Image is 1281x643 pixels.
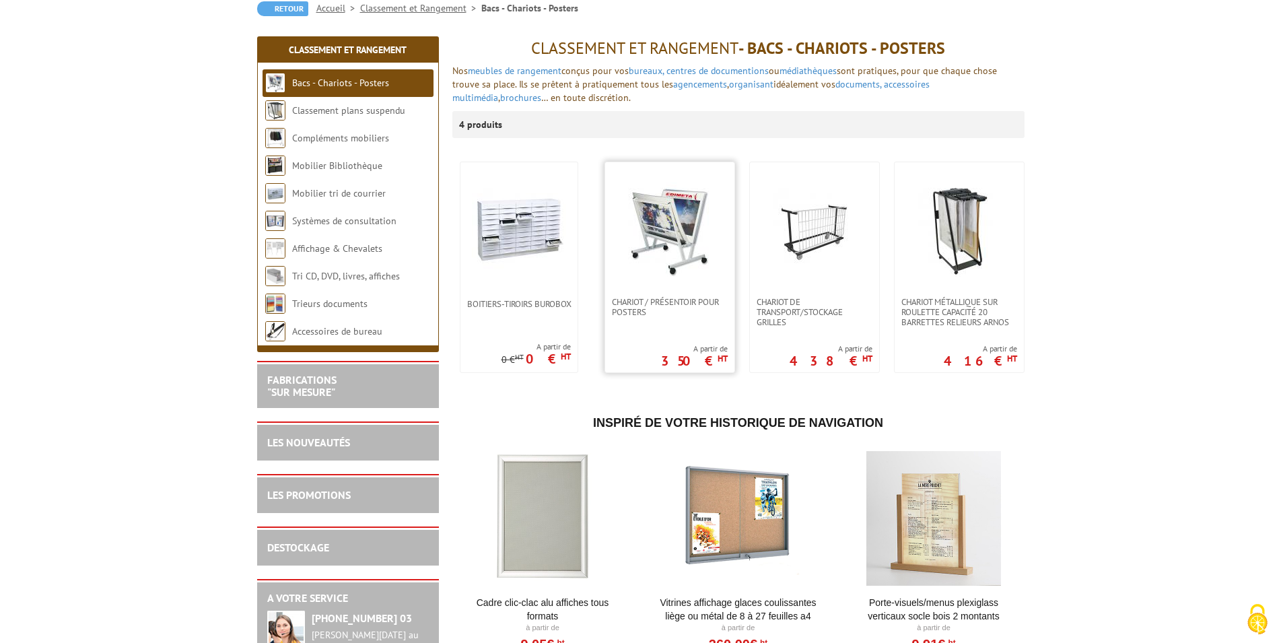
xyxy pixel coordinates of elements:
a: Systèmes de consultation [292,215,396,227]
p: 0 € [526,355,571,363]
p: 0 € [501,355,524,365]
img: Chariot métallique sur roulette capacité 20 barrettes relieurs ARNOS [912,182,1006,277]
a: Mobilier tri de courrier [292,187,386,199]
a: Chariot de transport/stockage Grilles [750,297,879,327]
a: Classement plans suspendu [292,104,405,116]
span: Chariot métallique sur roulette capacité 20 barrettes relieurs ARNOS [901,297,1017,327]
span: A partir de [790,343,872,354]
p: 350 € [661,357,728,365]
sup: HT [862,353,872,364]
a: meubles de rangement [468,65,561,77]
a: LES NOUVEAUTÉS [267,436,350,449]
span: Chariot de transport/stockage Grilles [757,297,872,327]
a: agencements [673,78,727,90]
sup: HT [561,351,571,362]
a: FABRICATIONS"Sur Mesure" [267,373,337,399]
img: Chariot / Présentoir pour posters [623,182,717,277]
sup: HT [718,353,728,364]
span: Boitiers-tiroirs Burobox [467,299,571,309]
li: Bacs - Chariots - Posters [481,1,578,15]
p: À partir de [851,623,1017,634]
h1: - Bacs - Chariots - Posters [452,40,1025,57]
a: médiathèques [780,65,837,77]
img: Accessoires de bureau [265,321,285,341]
sup: HT [515,352,524,362]
a: organisant [729,78,773,90]
p: 4 produits [459,111,510,138]
span: A partir de [661,343,728,354]
p: 416 € [944,357,1017,365]
p: À partir de [655,623,821,634]
img: Boitiers-tiroirs Burobox [472,182,566,277]
a: Compléments mobiliers [292,132,389,144]
a: Porte-Visuels/Menus Plexiglass Verticaux Socle Bois 2 Montants [851,596,1017,623]
img: Systèmes de consultation [265,211,285,231]
a: documents, [835,78,881,90]
h2: A votre service [267,593,429,605]
img: Classement plans suspendu [265,100,285,121]
span: A partir de [944,343,1017,354]
a: Trieurs documents [292,298,368,310]
p: 438 € [790,357,872,365]
a: Chariot / Présentoir pour posters [605,297,734,317]
sup: HT [1007,353,1017,364]
span: Classement et Rangement [531,38,738,59]
a: Bacs - Chariots - Posters [292,77,389,89]
a: Chariot métallique sur roulette capacité 20 barrettes relieurs ARNOS [895,297,1024,327]
a: LES PROMOTIONS [267,488,351,502]
a: Affichage & Chevalets [292,242,382,255]
a: brochures [500,92,541,104]
a: Mobilier Bibliothèque [292,160,382,172]
a: bureaux, [629,65,664,77]
a: Accueil [316,2,360,14]
img: Affichage & Chevalets [265,238,285,259]
img: Mobilier Bibliothèque [265,156,285,176]
button: Cookies (fenêtre modale) [1234,597,1281,643]
img: Mobilier tri de courrier [265,183,285,203]
p: À partir de [460,623,626,634]
a: DESTOCKAGE [267,541,329,554]
a: centres de documentions [666,65,769,77]
img: Trieurs documents [265,294,285,314]
span: Inspiré de votre historique de navigation [593,416,883,430]
strong: [PHONE_NUMBER] 03 [312,611,412,625]
a: Classement et Rangement [289,44,407,56]
a: Tri CD, DVD, livres, affiches [292,270,400,282]
span: A partir de [501,341,571,352]
img: Tri CD, DVD, livres, affiches [265,266,285,286]
img: Chariot de transport/stockage Grilles [767,182,862,277]
a: Vitrines affichage glaces coulissantes liège ou métal de 8 à 27 feuilles A4 [655,596,821,623]
img: Cookies (fenêtre modale) [1241,603,1274,636]
font: Nos conçus pour vos ou sont pratiques, pour que chaque chose trouve sa place. Ils se prêtent à pr... [452,65,997,104]
a: Retour [257,1,308,16]
a: accessoires multimédia [452,78,930,104]
a: Accessoires de bureau [292,325,382,337]
a: Cadre Clic-Clac Alu affiches tous formats [460,596,626,623]
img: Compléments mobiliers [265,128,285,148]
span: Chariot / Présentoir pour posters [612,297,728,317]
a: Boitiers-tiroirs Burobox [460,299,578,309]
a: Classement et Rangement [360,2,481,14]
img: Bacs - Chariots - Posters [265,73,285,93]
